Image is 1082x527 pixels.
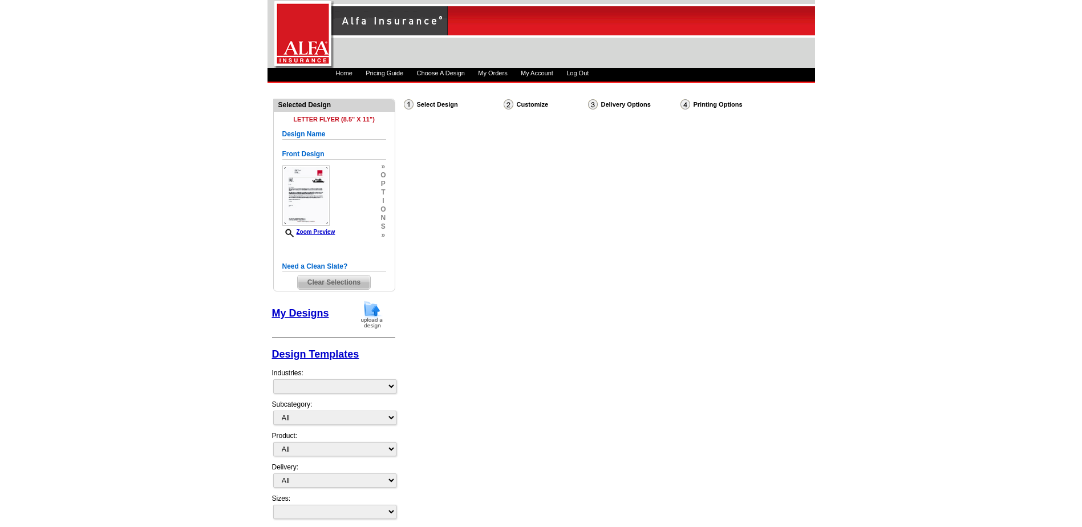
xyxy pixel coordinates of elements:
[298,275,370,289] span: Clear Selections
[282,165,330,226] img: small-thumb.jpg
[502,99,587,113] div: Customize
[680,99,690,110] img: Printing Options & Summary
[272,431,395,462] div: Product:
[380,222,386,231] span: s
[566,70,589,76] a: Log Out
[274,99,395,110] div: Selected Design
[272,307,329,319] a: My Designs
[282,129,386,140] h5: Design Name
[478,70,507,76] a: My Orders
[272,462,395,493] div: Delivery:
[587,99,679,113] div: Delivery Options
[588,99,598,110] img: Delivery Options
[357,300,387,329] img: upload-design
[282,261,386,272] h5: Need a Clean Slate?
[366,70,403,76] a: Pricing Guide
[380,188,386,197] span: t
[272,362,395,399] div: Industries:
[380,214,386,222] span: n
[679,99,781,113] div: Printing Options
[403,99,502,113] div: Select Design
[380,197,386,205] span: i
[380,171,386,180] span: o
[282,149,386,160] h5: Front Design
[504,99,513,110] img: Customize
[272,348,359,360] a: Design Templates
[272,493,395,525] div: Sizes:
[380,205,386,214] span: o
[521,70,553,76] a: My Account
[404,99,414,110] img: Select Design
[282,229,335,235] a: Zoom Preview
[282,116,386,123] h4: Letter Flyer (8.5" x 11")
[380,163,386,171] span: »
[417,70,465,76] a: Choose A Design
[380,180,386,188] span: p
[272,399,395,431] div: Subcategory:
[336,70,352,76] a: Home
[380,231,386,240] span: »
